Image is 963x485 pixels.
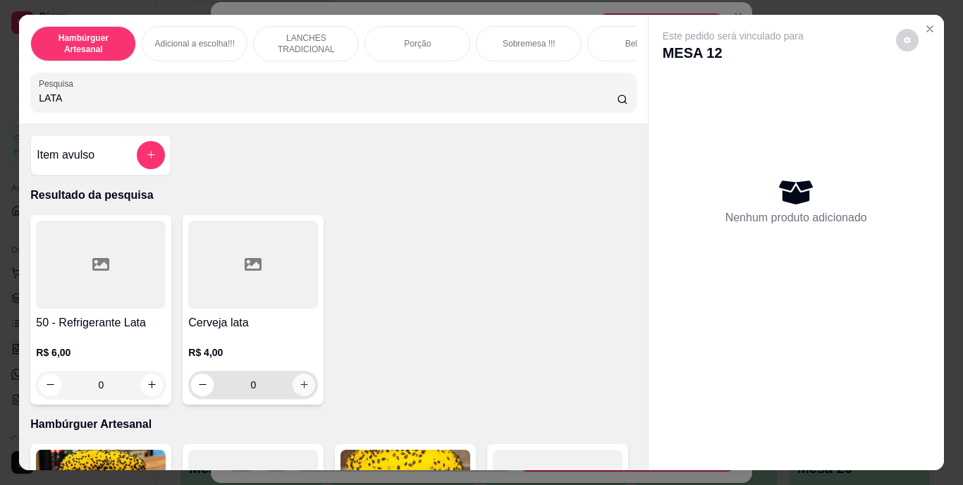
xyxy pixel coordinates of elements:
[265,32,347,55] p: LANCHES TRADICIONAL
[30,416,636,433] p: Hambúrguer Artesanal
[919,18,941,40] button: Close
[39,91,617,105] input: Pesquisa
[293,374,315,396] button: increase-product-quantity
[155,38,235,49] p: Adicional a escolha!!!
[42,32,124,55] p: Hambúrguer Artesanal
[404,38,431,49] p: Porção
[896,29,919,51] button: decrease-product-quantity
[37,147,94,164] h4: Item avulso
[39,374,61,396] button: decrease-product-quantity
[30,187,636,204] p: Resultado da pesquisa
[188,345,318,360] p: R$ 4,00
[36,345,166,360] p: R$ 6,00
[503,38,556,49] p: Sobremesa !!!
[140,374,163,396] button: increase-product-quantity
[663,29,804,43] p: Este pedido será vinculado para
[39,78,78,90] label: Pesquisa
[36,314,166,331] h4: 50 - Refrigerante Lata
[137,141,165,169] button: add-separate-item
[725,209,867,226] p: Nenhum produto adicionado
[191,374,214,396] button: decrease-product-quantity
[663,43,804,63] p: MESA 12
[188,314,318,331] h4: Cerveja lata
[625,38,656,49] p: Bebidas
